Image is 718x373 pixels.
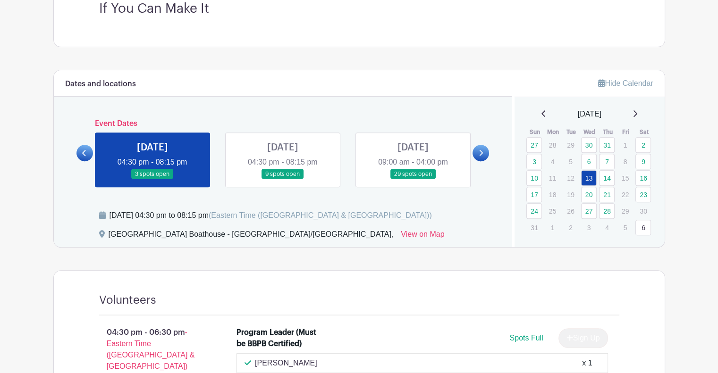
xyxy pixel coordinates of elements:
[545,154,560,169] p: 4
[109,229,394,244] div: [GEOGRAPHIC_DATA] Boathouse - [GEOGRAPHIC_DATA]/[GEOGRAPHIC_DATA],
[599,127,617,137] th: Thu
[635,220,651,235] a: 6
[509,334,543,342] span: Spots Full
[582,357,592,369] div: x 1
[617,204,633,218] p: 29
[526,220,542,235] p: 31
[545,220,560,235] p: 1
[599,154,615,169] a: 7
[545,204,560,218] p: 25
[635,170,651,186] a: 16
[617,127,635,137] th: Fri
[526,203,542,219] a: 24
[110,210,432,221] div: [DATE] 04:30 pm to 08:15 pm
[563,187,578,202] p: 19
[545,171,560,185] p: 11
[401,229,444,244] a: View on Map
[545,138,560,152] p: 28
[562,127,581,137] th: Tue
[599,203,615,219] a: 28
[563,204,578,218] p: 26
[581,203,597,219] a: 27
[598,79,653,87] a: Hide Calendar
[107,328,195,370] span: - Eastern Time ([GEOGRAPHIC_DATA] & [GEOGRAPHIC_DATA])
[526,187,542,202] a: 17
[599,187,615,202] a: 21
[617,138,633,152] p: 1
[209,211,432,219] span: (Eastern Time ([GEOGRAPHIC_DATA] & [GEOGRAPHIC_DATA]))
[617,187,633,202] p: 22
[599,220,615,235] p: 4
[237,327,318,349] div: Program Leader (Must be BBPB Certified)
[581,137,597,153] a: 30
[599,170,615,186] a: 14
[635,204,651,218] p: 30
[581,170,597,186] a: 13
[545,187,560,202] p: 18
[635,137,651,153] a: 2
[563,220,578,235] p: 2
[635,187,651,202] a: 23
[617,220,633,235] p: 5
[581,154,597,169] a: 6
[578,108,601,120] span: [DATE]
[635,154,651,169] a: 9
[526,170,542,186] a: 10
[563,171,578,185] p: 12
[255,357,317,369] p: [PERSON_NAME]
[526,137,542,153] a: 27
[581,127,599,137] th: Wed
[599,137,615,153] a: 31
[617,154,633,169] p: 8
[563,138,578,152] p: 29
[65,80,136,89] h6: Dates and locations
[544,127,563,137] th: Mon
[581,187,597,202] a: 20
[617,171,633,185] p: 15
[635,127,653,137] th: Sat
[563,154,578,169] p: 5
[99,293,156,307] h4: Volunteers
[526,154,542,169] a: 3
[581,220,597,235] p: 3
[93,119,473,128] h6: Event Dates
[526,127,544,137] th: Sun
